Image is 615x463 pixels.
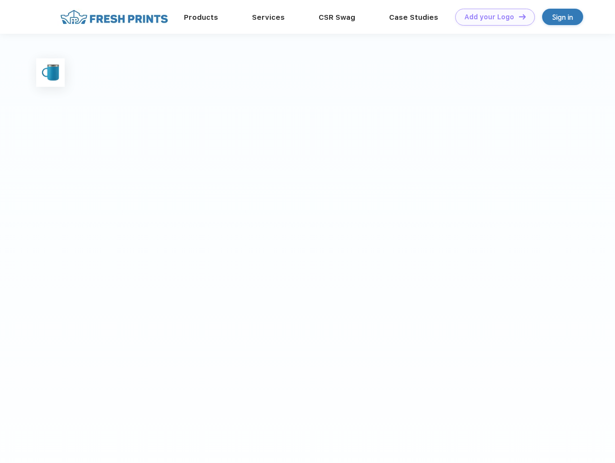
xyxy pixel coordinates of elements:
div: Sign in [552,12,573,23]
div: Add your Logo [464,13,514,21]
a: Products [184,13,218,22]
img: DT [519,14,526,19]
img: func=resize&h=100 [36,58,65,87]
a: Sign in [542,9,583,25]
img: fo%20logo%202.webp [57,9,171,26]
